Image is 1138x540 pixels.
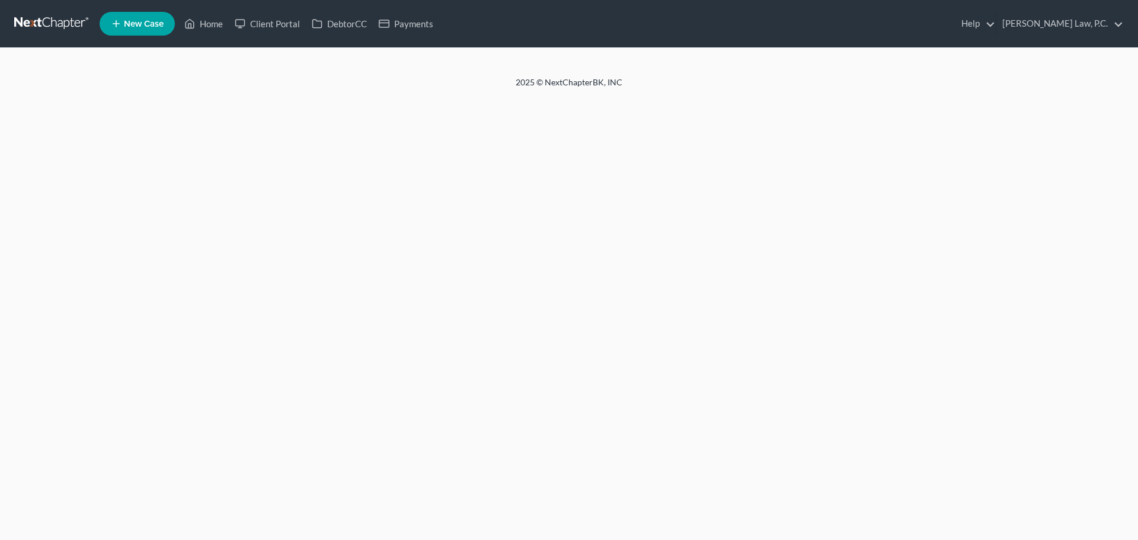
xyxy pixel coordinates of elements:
[229,13,306,34] a: Client Portal
[231,76,907,98] div: 2025 © NextChapterBK, INC
[100,12,175,36] new-legal-case-button: New Case
[373,13,439,34] a: Payments
[178,13,229,34] a: Home
[955,13,995,34] a: Help
[306,13,373,34] a: DebtorCC
[996,13,1123,34] a: [PERSON_NAME] Law, P.C.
